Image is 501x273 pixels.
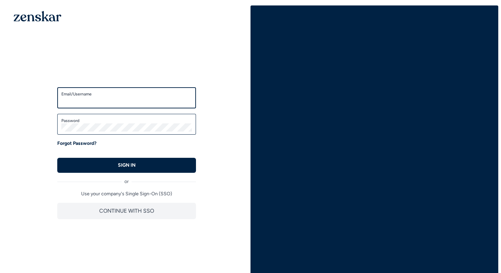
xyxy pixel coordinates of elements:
a: Forgot Password? [57,140,96,147]
img: 1OGAJ2xQqyY4LXKgY66KYq0eOWRCkrZdAb3gUhuVAqdWPZE9SRJmCz+oDMSn4zDLXe31Ii730ItAGKgCKgCCgCikA4Av8PJUP... [14,11,61,21]
button: SIGN IN [57,158,196,173]
div: or [57,173,196,185]
label: Email/Username [61,91,192,97]
label: Password [61,118,192,123]
p: SIGN IN [118,162,136,169]
p: Use your company's Single Sign-On (SSO) [57,191,196,197]
button: CONTINUE WITH SSO [57,203,196,219]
